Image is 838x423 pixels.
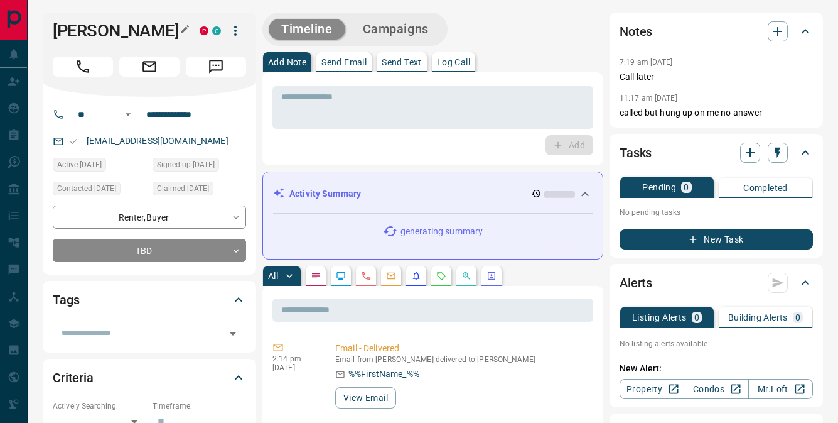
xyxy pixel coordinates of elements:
[335,342,588,355] p: Email - Delivered
[335,355,588,364] p: Email from [PERSON_NAME] delivered to [PERSON_NAME]
[486,271,497,281] svg: Agent Actions
[335,387,396,409] button: View Email
[272,363,316,372] p: [DATE]
[121,107,136,122] button: Open
[620,106,813,119] p: called but hung up on me no answer
[321,58,367,67] p: Send Email
[53,158,146,175] div: Thu Dec 19 2024
[269,19,345,40] button: Timeline
[361,271,371,281] svg: Calls
[53,239,246,262] div: TBD
[684,183,689,192] p: 0
[53,368,94,388] h2: Criteria
[620,203,813,222] p: No pending tasks
[53,21,181,41] h1: [PERSON_NAME]
[336,271,346,281] svg: Lead Browsing Activity
[311,271,321,281] svg: Notes
[748,379,813,399] a: Mr.Loft
[620,143,652,163] h2: Tasks
[53,57,113,77] span: Call
[186,57,246,77] span: Message
[348,368,419,381] p: %%FirstName_%%
[728,313,788,322] p: Building Alerts
[795,313,800,322] p: 0
[53,206,246,229] div: Renter , Buyer
[620,379,684,399] a: Property
[694,313,699,322] p: 0
[273,182,593,206] div: Activity Summary
[153,182,246,199] div: Thu Dec 19 2024
[157,158,215,171] span: Signed up [DATE]
[620,362,813,375] p: New Alert:
[620,94,677,102] p: 11:17 am [DATE]
[461,271,471,281] svg: Opportunities
[268,272,278,280] p: All
[620,229,813,250] button: New Task
[684,379,748,399] a: Condos
[153,400,246,412] p: Timeframe:
[620,58,673,67] p: 7:19 am [DATE]
[119,57,180,77] span: Email
[53,363,246,393] div: Criteria
[350,19,441,40] button: Campaigns
[272,354,316,363] p: 2:14 pm
[620,273,652,293] h2: Alerts
[200,26,208,35] div: property.ca
[153,158,246,175] div: Sun Mar 10 2019
[53,400,146,412] p: Actively Searching:
[437,58,470,67] p: Log Call
[620,70,813,84] p: Call later
[382,58,422,67] p: Send Text
[400,225,483,238] p: generating summary
[620,16,813,47] div: Notes
[53,182,146,199] div: Thu May 08 2025
[157,182,209,195] span: Claimed [DATE]
[386,271,396,281] svg: Emails
[642,183,676,192] p: Pending
[69,137,78,146] svg: Email Valid
[620,338,813,349] p: No listing alerts available
[632,313,687,322] p: Listing Alerts
[411,271,421,281] svg: Listing Alerts
[289,187,361,201] p: Activity Summary
[87,136,228,146] a: [EMAIL_ADDRESS][DOMAIN_NAME]
[224,325,242,343] button: Open
[436,271,446,281] svg: Requests
[57,158,102,171] span: Active [DATE]
[743,184,788,192] p: Completed
[57,182,116,195] span: Contacted [DATE]
[212,26,221,35] div: condos.ca
[268,58,306,67] p: Add Note
[620,138,813,168] div: Tasks
[53,285,246,315] div: Tags
[53,290,79,310] h2: Tags
[620,21,652,41] h2: Notes
[620,268,813,298] div: Alerts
